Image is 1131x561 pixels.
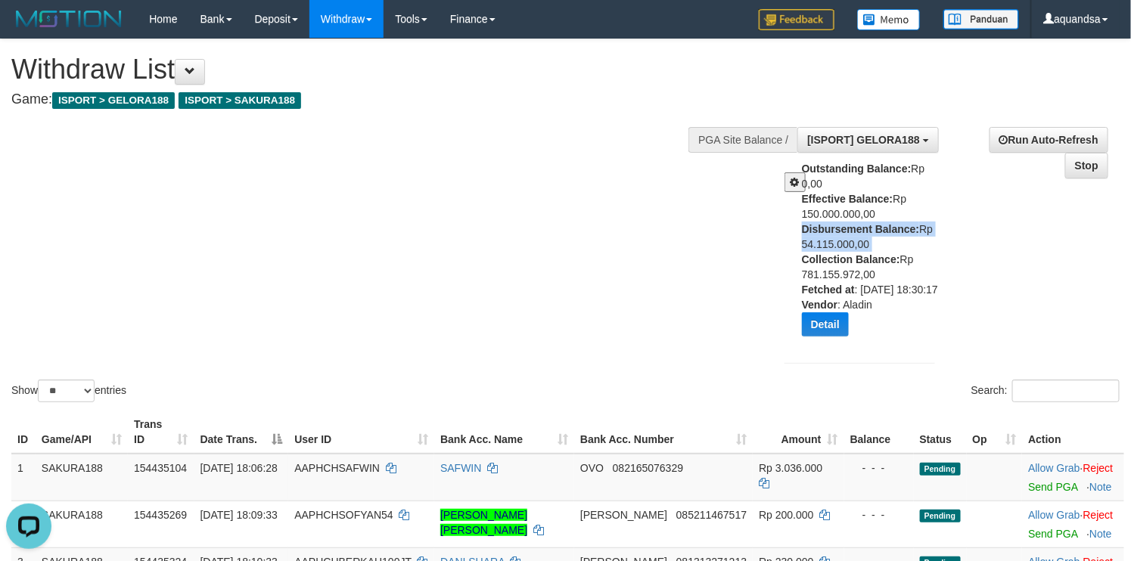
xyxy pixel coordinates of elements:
th: ID [11,411,36,454]
a: Allow Grab [1028,509,1080,521]
select: Showentries [38,380,95,402]
b: Disbursement Balance: [802,223,920,235]
span: 154435104 [134,462,187,474]
a: Reject [1083,509,1114,521]
a: SAFWIN [440,462,481,474]
span: 154435269 [134,509,187,521]
th: Op: activate to sort column ascending [967,411,1023,454]
b: Collection Balance: [802,253,900,265]
span: Copy 085211467517 to clipboard [676,509,747,521]
b: Effective Balance: [802,193,893,205]
a: Note [1089,481,1112,493]
td: SAKURA188 [36,501,128,547]
button: Open LiveChat chat widget [6,6,51,51]
img: panduan.png [943,9,1019,29]
a: Send PGA [1028,481,1077,493]
label: Show entries [11,380,126,402]
a: Reject [1083,462,1114,474]
th: Game/API: activate to sort column ascending [36,411,128,454]
span: [DATE] 18:09:33 [200,509,278,521]
th: Amount: activate to sort column ascending [753,411,844,454]
td: · [1022,454,1124,501]
div: - - - [850,507,908,522]
button: [ISPORT] GELORA188 [797,127,938,153]
span: · [1028,509,1083,521]
img: Feedback.jpg [759,9,834,30]
span: Rp 200.000 [759,509,813,521]
input: Search: [1012,380,1120,402]
span: OVO [580,462,604,474]
div: - - - [850,460,908,476]
span: Pending [920,463,961,476]
a: Allow Grab [1028,462,1080,474]
img: Button%20Memo.svg [857,9,921,30]
b: Vendor [802,299,837,311]
b: Fetched at [802,284,855,296]
div: PGA Site Balance / [688,127,797,153]
span: AAPHCHSOFYAN54 [294,509,393,521]
button: Detail [802,312,849,336]
th: User ID: activate to sort column ascending [288,411,434,454]
th: Action [1022,411,1124,454]
td: · [1022,501,1124,547]
a: [PERSON_NAME] [PERSON_NAME] [440,509,527,536]
div: Rp 0,00 Rp 150.000.000,00 Rp 54.115.000,00 Rp 781.155.972,00 : [DATE] 18:30:17 : Aladin [802,161,946,348]
span: ISPORT > GELORA188 [52,92,175,109]
span: Rp 3.036.000 [759,462,822,474]
span: AAPHCHSAFWIN [294,462,380,474]
span: · [1028,462,1083,474]
th: Bank Acc. Number: activate to sort column ascending [574,411,753,454]
th: Status [914,411,967,454]
span: [ISPORT] GELORA188 [807,134,920,146]
img: MOTION_logo.png [11,8,126,30]
a: Send PGA [1028,528,1077,540]
th: Balance [844,411,914,454]
b: Outstanding Balance: [802,163,912,175]
th: Date Trans.: activate to sort column descending [194,411,289,454]
h1: Withdraw List [11,54,739,85]
label: Search: [971,380,1120,402]
span: Pending [920,510,961,522]
th: Trans ID: activate to sort column ascending [128,411,194,454]
h4: Game: [11,92,739,107]
td: 1 [11,454,36,501]
a: Stop [1065,153,1108,178]
span: [PERSON_NAME] [580,509,667,521]
th: Bank Acc. Name: activate to sort column ascending [434,411,574,454]
span: ISPORT > SAKURA188 [179,92,301,109]
td: SAKURA188 [36,454,128,501]
span: [DATE] 18:06:28 [200,462,278,474]
span: Copy 082165076329 to clipboard [613,462,683,474]
a: Note [1089,528,1112,540]
a: Run Auto-Refresh [990,127,1108,153]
